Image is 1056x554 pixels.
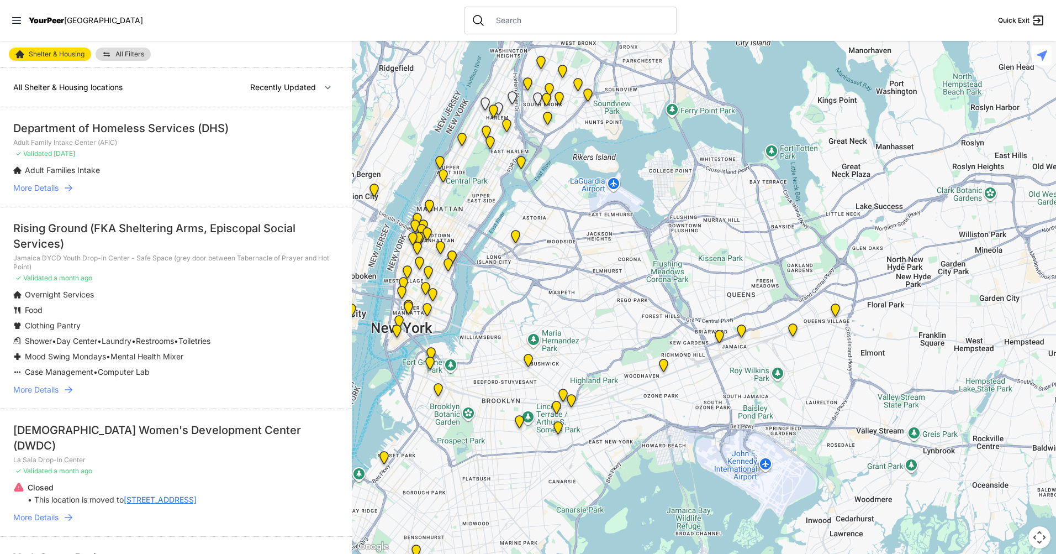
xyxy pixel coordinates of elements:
[521,77,535,95] div: Prevention Assistance and Temporary Housing (PATH)
[426,288,440,306] div: University Community Social Services (UCSS)
[13,422,339,453] div: [DEMOGRAPHIC_DATA] Women's Development Center (DWDC)
[15,274,52,282] span: ✓ Validated
[416,219,430,237] div: DYCD Youth Drop-in Center
[25,367,93,377] span: Case Management
[13,512,59,523] span: More Details
[413,232,427,249] div: Antonio Olivieri Drop-in Center
[29,17,143,24] a: YourPeer[GEOGRAPHIC_DATA]
[542,83,556,101] div: Bronx Youth Center (BYC)
[131,336,136,346] span: •
[367,184,381,201] div: CASA Coordinated Entry Program Perc Dop-in Center
[96,48,151,61] a: All Filters
[25,336,52,346] span: Shower
[419,282,432,300] div: Third Street Men's Shelter and Clinic
[392,315,406,333] div: Main Office
[56,336,97,346] span: Day Center
[413,257,426,274] div: New York City Location
[434,241,447,259] div: Mainchance Adult Drop-in Center
[13,82,123,92] span: All Shelter & Housing locations
[540,93,553,111] div: The Bronx Pride Center
[531,92,545,110] div: Queen of Peace Single Male-Identified Adult Shelter
[487,104,500,122] div: Uptown/Harlem DYCD Youth Drop-in Center
[29,15,64,25] span: YourPeer
[9,48,91,61] a: Shelter & Housing
[377,451,391,469] div: Muslim Community Center (MCC)
[420,227,434,245] div: Main Office
[571,78,585,96] div: Bronx
[98,367,150,377] span: Computer Lab
[28,482,197,493] p: Closed
[1028,526,1050,548] button: Map camera controls
[415,224,429,242] div: Corporate Office, no walk-ins
[552,92,566,109] div: Hunts Point Multi-Service Center
[441,258,455,276] div: Margaret Cochran Corbin VA Campus, Veteran's Hospital
[178,336,210,346] span: Toiletries
[115,51,144,58] span: All Filters
[479,126,493,143] div: 820 MRT Residential Chemical Dependence Treatment Program
[712,330,726,348] div: Queens Housing Court, Clerk's Office
[406,232,420,250] div: Chelsea
[514,156,528,174] div: Keener Men's Shelter
[410,242,424,259] div: Chelsea Foyer at The Christopher Temporary Youth Housing
[355,540,391,554] a: Open this area in Google Maps (opens a new window)
[13,384,339,395] a: More Details
[13,254,339,271] p: Jamaica DYCD Youth Drop-in Center - Safe Space (grey door between Tabernacle of Prayer and Hot Po...
[556,65,569,82] div: Franklin Women's Shelter and Intake
[657,359,670,377] div: Adult Drop-in Center
[397,277,410,295] div: Main Office
[64,15,143,25] span: [GEOGRAPHIC_DATA]
[489,15,669,26] input: Search
[400,265,414,283] div: Not the actual location. No walk-ins Please
[534,56,548,74] div: Bronx Housing Court, Clerk's Office
[424,347,438,365] div: Headquarters
[408,219,422,237] div: Sylvia's Place
[420,303,434,321] div: Lower East Side Youth Drop-in Center. Yellow doors with grey buzzer on the right
[174,336,178,346] span: •
[402,300,415,317] div: Tribeca Campus/New York City Rescue Mission
[998,14,1045,27] a: Quick Exit
[411,232,425,250] div: ServiceLine
[521,354,535,372] div: Headquarters
[445,250,459,268] div: 30th Street Intake Center for Men
[551,421,565,439] div: Brooklyn DYCD Youth Drop-in Center
[25,305,43,315] span: Food
[13,384,59,395] span: More Details
[436,169,450,187] div: Hamilton Senior Center
[500,119,514,137] div: Bailey House, Inc.
[93,367,98,377] span: •
[550,401,563,419] div: Continuous Access Adult Drop-In (CADI)
[13,138,339,147] p: Adult Family Intake Center (AFIC)
[13,221,339,252] div: Rising Ground (FKA Sheltering Arms, Episcopal Social Services)
[735,325,748,342] div: Jamaica DYCD Youth Drop-in Center - Safe Space (grey door between Tabernacle of Prayer and Hot Po...
[13,456,339,464] p: La Sala Drop-In Center
[433,156,447,174] div: Administrative Office, No Walk-Ins
[492,102,505,120] div: Young Adult Residence
[345,304,358,321] div: St Joseph's and St Mary's Home
[29,51,85,58] span: Shelter & Housing
[54,467,92,475] span: a month ago
[455,133,469,150] div: Trinity Lutheran Church
[102,336,131,346] span: Laundry
[106,352,110,361] span: •
[15,467,52,475] span: ✓ Validated
[423,357,437,374] div: Brooklyn Housing Court, Clerk's Office
[509,230,522,248] div: Queens - Main Office
[25,352,106,361] span: Mood Swing Mondays
[828,304,842,321] div: Queens Family Court
[15,149,52,158] span: ✓ Validated
[54,274,92,282] span: a month ago
[505,91,519,109] div: Upper West Side, Closed
[423,200,436,217] div: 9th Avenue Drop-in Center
[25,165,100,175] span: Adult Families Intake
[395,286,409,304] div: Main Location, SoHo, DYCD Youth Drop-in Center
[998,16,1029,25] span: Quick Exit
[564,394,578,412] div: HELP Women's Shelter and Intake Center
[52,336,56,346] span: •
[25,321,81,330] span: Clothing Pantry
[13,121,339,136] div: Department of Homeless Services (DHS)
[556,389,570,406] div: The Gathering Place Drop-in Center
[581,88,595,106] div: Living Room 24-Hour Drop-In Center
[513,415,526,433] div: Main Location
[355,540,391,554] img: Google
[97,336,102,346] span: •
